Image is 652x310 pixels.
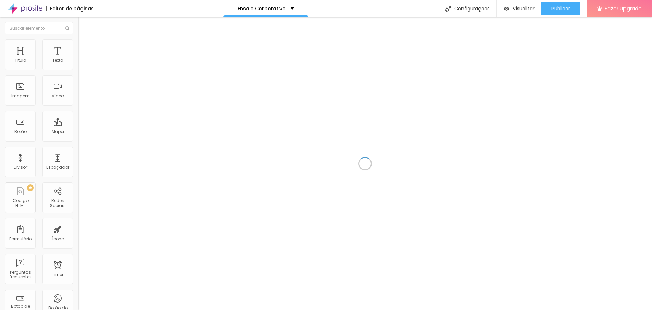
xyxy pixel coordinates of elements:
[605,5,642,11] span: Fazer Upgrade
[497,2,541,15] button: Visualizar
[44,198,71,208] div: Redes Sociais
[15,58,26,63] div: Título
[445,6,451,12] img: Icone
[46,165,69,170] div: Espaçador
[5,22,73,34] input: Buscar elemento
[551,6,570,11] span: Publicar
[52,94,64,98] div: Vídeo
[52,129,64,134] div: Mapa
[46,6,94,11] div: Editor de páginas
[11,94,30,98] div: Imagem
[7,270,34,280] div: Perguntas frequentes
[52,236,64,241] div: Ícone
[52,58,63,63] div: Texto
[513,6,535,11] span: Visualizar
[541,2,580,15] button: Publicar
[14,165,27,170] div: Divisor
[238,6,286,11] p: Ensaio Corporativo
[14,129,27,134] div: Botão
[504,6,509,12] img: view-1.svg
[7,198,34,208] div: Código HTML
[65,26,69,30] img: Icone
[9,236,32,241] div: Formulário
[52,272,64,277] div: Timer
